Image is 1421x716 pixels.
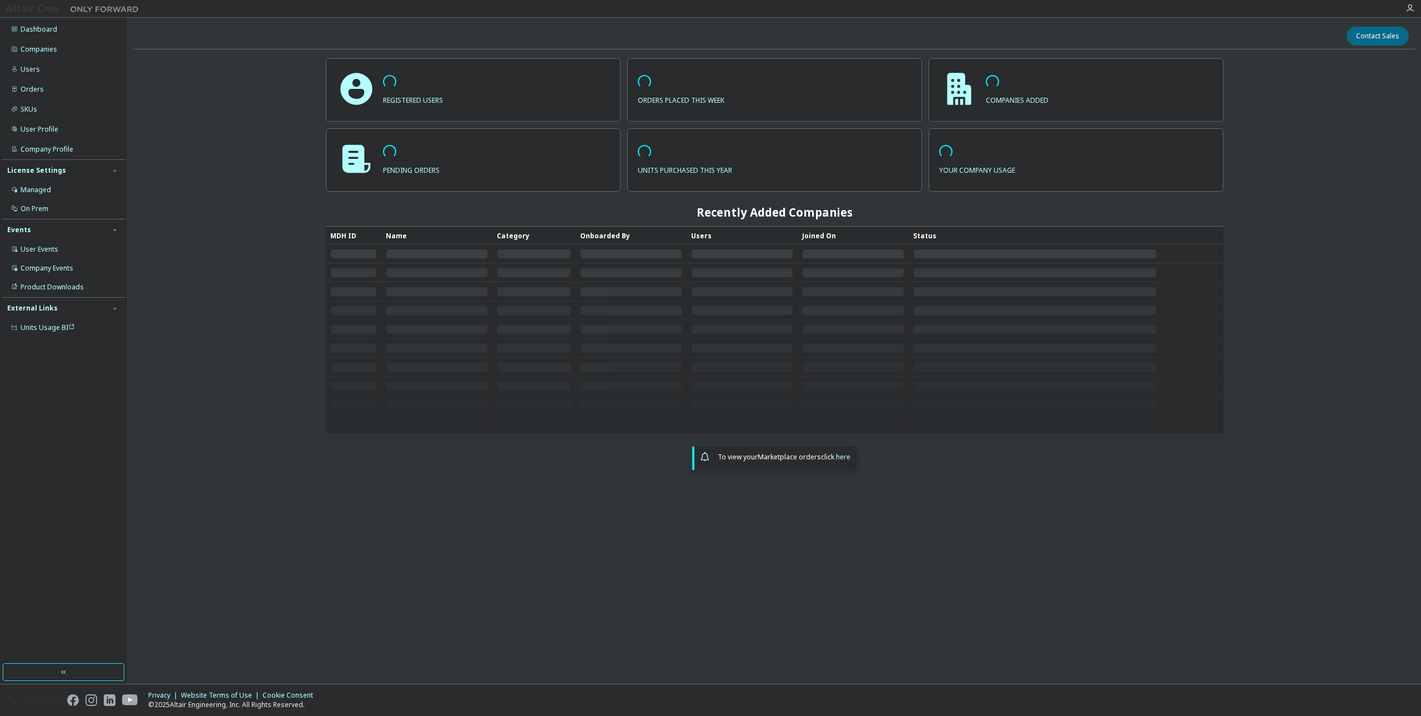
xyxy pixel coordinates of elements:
div: Companies [21,45,57,54]
div: On Prem [21,204,48,213]
span: To view your click [718,452,850,462]
div: External Links [7,304,58,313]
div: Joined On [802,227,904,244]
img: altair_logo.svg [3,694,61,706]
div: Company Events [21,264,73,273]
button: Contact Sales [1347,27,1409,46]
p: registered users [383,92,443,105]
img: youtube.svg [122,694,138,706]
p: units purchased this year [638,162,732,175]
div: License Settings [7,166,66,175]
p: © 2025 Altair Engineering, Inc. All Rights Reserved. [148,700,320,709]
div: User Events [21,245,58,254]
a: here [836,452,850,462]
div: User Profile [21,125,58,134]
div: Name [386,227,488,244]
div: Orders [21,85,44,94]
span: Units Usage BI [21,323,75,332]
div: Product Downloads [21,283,84,292]
p: orders placed this week [638,92,724,105]
div: SKUs [21,105,37,114]
div: MDH ID [330,227,377,244]
h2: Recently Added Companies [326,205,1223,219]
div: Users [691,227,793,244]
img: Altair One [6,3,144,14]
img: linkedin.svg [104,694,115,706]
img: facebook.svg [67,694,79,706]
em: Marketplace orders [758,452,821,462]
div: Managed [21,186,51,194]
div: Users [21,65,40,74]
p: pending orders [383,162,440,175]
div: Dashboard [21,25,57,34]
img: instagram.svg [85,694,97,706]
div: Category [497,227,571,244]
div: Events [7,226,31,234]
div: Privacy [148,691,181,700]
div: Website Terms of Use [181,691,263,700]
div: Company Profile [21,145,73,154]
div: Status [913,227,1157,244]
div: Cookie Consent [263,691,320,700]
div: Onboarded By [580,227,682,244]
p: companies added [986,92,1049,105]
p: your company usage [939,162,1015,175]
